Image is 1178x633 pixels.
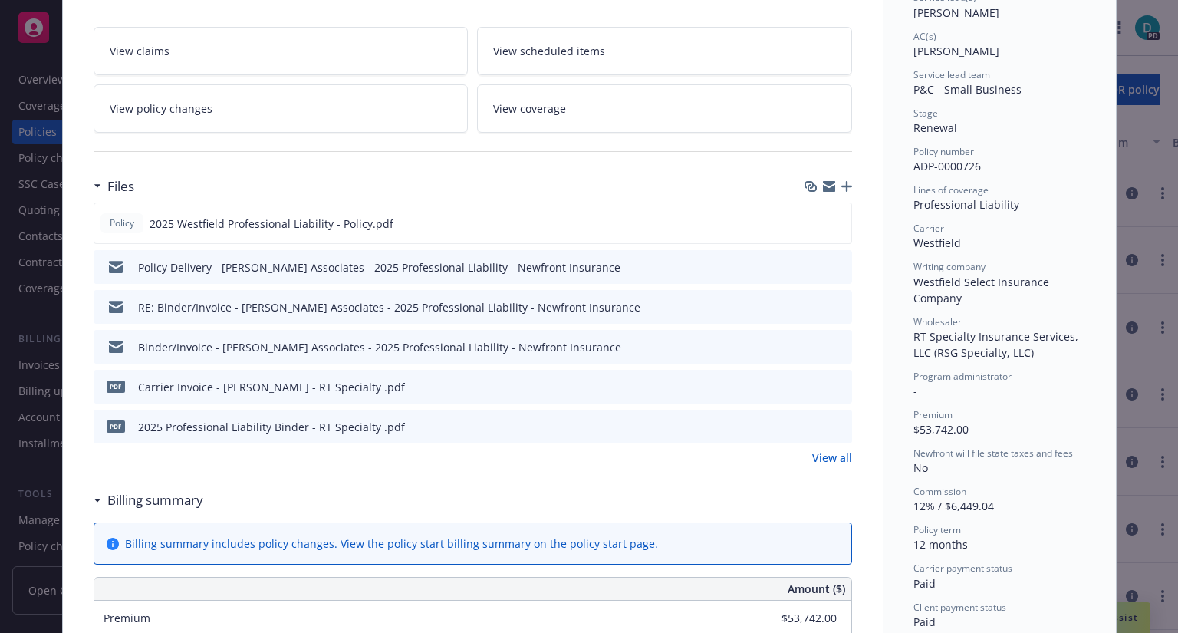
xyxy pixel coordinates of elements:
span: ADP-0000726 [913,159,981,173]
span: Renewal [913,120,957,135]
button: preview file [832,259,846,275]
button: download file [808,339,820,355]
span: AC(s) [913,30,936,43]
span: View policy changes [110,101,212,117]
span: Westfield [913,236,961,250]
span: [PERSON_NAME] [913,5,999,20]
a: View policy changes [94,84,469,133]
span: $53,742.00 [913,422,969,437]
span: 2025 Westfield Professional Liability - Policy.pdf [150,216,393,232]
button: download file [807,216,819,232]
input: 0.00 [746,607,846,630]
span: pdf [107,381,125,392]
a: View scheduled items [477,27,852,75]
span: pdf [107,420,125,432]
span: RT Specialty Insurance Services, LLC (RSG Specialty, LLC) [913,329,1081,360]
a: policy start page [570,536,655,551]
span: Paid [913,576,936,591]
button: preview file [831,216,845,232]
span: Carrier payment status [913,562,1012,575]
span: Client payment status [913,601,1006,614]
span: Paid [913,615,936,629]
div: Professional Liability [913,196,1085,213]
a: View coverage [477,84,852,133]
button: download file [808,259,820,275]
button: download file [808,419,820,435]
span: Service lead team [913,68,990,81]
span: View coverage [493,101,566,117]
div: RE: Binder/Invoice - [PERSON_NAME] Associates - 2025 Professional Liability - Newfront Insurance [138,299,640,315]
span: Writing company [913,260,986,273]
span: Commission [913,485,966,498]
span: - [913,384,917,398]
span: Newfront will file state taxes and fees [913,447,1073,460]
span: [PERSON_NAME] [913,44,999,58]
span: P&C - Small Business [913,82,1022,97]
span: View claims [110,43,169,59]
span: Stage [913,107,938,120]
span: Policy [107,216,137,230]
span: Amount ($) [788,581,845,597]
span: 12% / $6,449.04 [913,499,994,513]
span: Lines of coverage [913,183,989,196]
button: preview file [832,419,846,435]
h3: Files [107,176,134,196]
div: 2025 Professional Liability Binder - RT Specialty .pdf [138,419,405,435]
span: Policy term [913,523,961,536]
div: Carrier Invoice - [PERSON_NAME] - RT Specialty .pdf [138,379,405,395]
span: View scheduled items [493,43,605,59]
button: preview file [832,339,846,355]
span: Westfield Select Insurance Company [913,275,1052,305]
a: View all [812,450,852,466]
button: download file [808,379,820,395]
h3: Billing summary [107,490,203,510]
button: preview file [832,379,846,395]
div: Binder/Invoice - [PERSON_NAME] Associates - 2025 Professional Liability - Newfront Insurance [138,339,621,355]
div: Files [94,176,134,196]
button: preview file [832,299,846,315]
span: Wholesaler [913,315,962,328]
span: 12 months [913,537,968,552]
span: No [913,460,928,475]
span: Policy number [913,145,974,158]
span: Carrier [913,222,944,235]
span: Premium [913,408,953,421]
div: Billing summary includes policy changes. View the policy start billing summary on the . [125,536,658,552]
div: Billing summary [94,490,203,510]
button: download file [808,299,820,315]
span: Program administrator [913,370,1012,383]
a: View claims [94,27,469,75]
span: Premium [104,611,150,625]
div: Policy Delivery - [PERSON_NAME] Associates - 2025 Professional Liability - Newfront Insurance [138,259,620,275]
